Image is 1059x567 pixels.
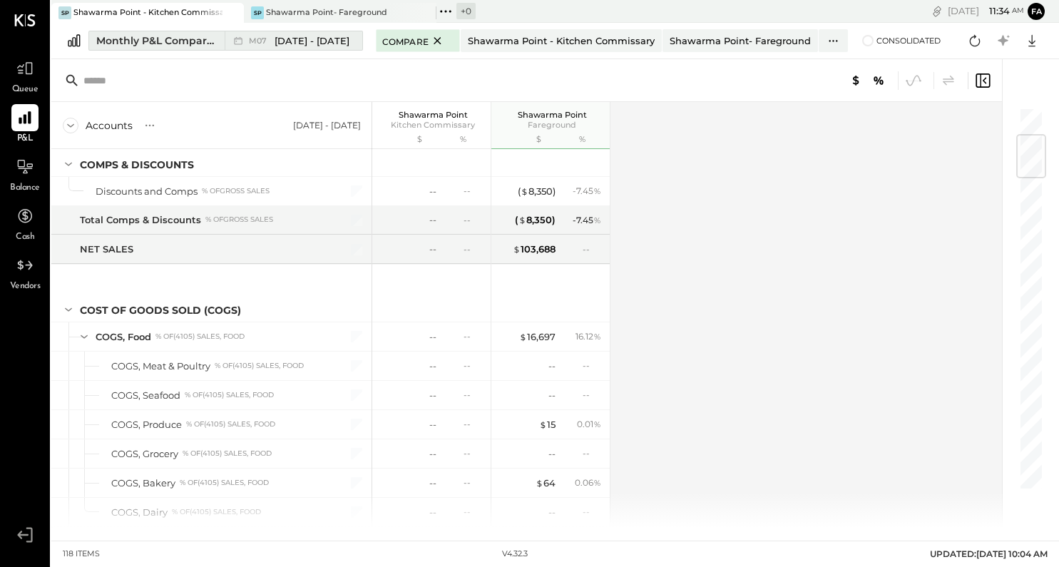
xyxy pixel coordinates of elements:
a: Vendors [1,252,49,293]
div: COGS, Meat & Poultry [111,359,210,373]
div: 103,688 [513,242,556,256]
span: 11 : 34 [981,4,1010,18]
div: COGS, Produce [111,418,182,431]
span: Fareground [528,120,576,130]
span: % [593,214,601,225]
div: ( 8,350 ) [515,213,556,227]
div: -- [429,389,436,402]
div: ( 8,350 ) [518,185,556,198]
div: -- [464,447,482,459]
div: -- [583,359,601,372]
span: P&L [17,133,34,145]
span: Balance [10,182,40,195]
div: % of (4105) Sales, Food [180,478,269,488]
div: % [440,134,486,145]
div: -- [583,389,601,401]
button: Shawarma Point- Fareground [662,29,818,52]
div: -- [464,418,482,430]
span: $ [518,214,526,225]
div: Shawarma Point- Fareground [266,7,387,19]
div: -- [429,185,436,198]
div: -- [429,330,436,344]
span: Vendors [10,280,41,293]
div: -- [464,214,482,226]
div: COGS, Food [96,330,151,344]
div: -- [429,242,436,256]
div: - 7.45 [573,214,601,227]
a: Queue [1,55,49,96]
span: am [1012,6,1024,16]
div: -- [464,476,482,489]
span: % [593,476,601,488]
span: UPDATED: [DATE] 10:04 AM [930,548,1048,559]
button: fa [1028,3,1045,20]
div: -- [429,476,436,490]
div: Accounts [86,118,133,133]
p: Shawarma Point [379,110,486,120]
div: -- [548,389,556,402]
div: COGS, Dairy [111,506,168,519]
div: COGS, Grocery [111,447,178,461]
div: SP [58,6,71,19]
a: Balance [1,153,49,195]
div: -- [429,506,436,519]
div: SP [251,6,264,19]
span: % [593,418,601,429]
p: Shawarma Point [498,110,605,120]
div: $ [498,134,556,145]
span: Compare [382,34,429,48]
span: % [593,330,601,342]
div: % [559,134,605,145]
div: v 4.32.3 [502,548,528,560]
div: 118 items [63,548,100,560]
div: + 0 [456,3,476,19]
span: $ [539,419,547,430]
div: 16.12 [575,330,601,343]
div: Shawarma Point - Kitchen Commissary [73,7,222,19]
div: % of GROSS SALES [202,186,270,196]
div: Discounts and Comps [96,185,198,198]
div: -- [429,447,436,461]
div: -- [464,185,482,197]
div: -- [464,506,482,518]
div: 16,697 [519,330,556,344]
div: -- [583,447,601,459]
div: [DATE] [948,4,1024,18]
span: Kitchen Commissary [391,120,475,130]
div: -- [464,389,482,401]
div: COGS, Seafood [111,389,180,402]
span: [DATE] - [DATE] [275,34,349,48]
div: -- [464,243,482,255]
div: NET SALES [80,242,133,256]
div: Monthly P&L Comparison [96,34,216,48]
div: -- [429,359,436,373]
div: % of (4105) Sales, Food [183,449,272,459]
div: [DATE] - [DATE] [293,119,361,131]
div: -- [548,447,556,461]
div: % of (4105) Sales, Food [215,361,304,371]
div: % of (4105) Sales, Food [155,332,245,342]
div: Shawarma Point - Kitchen Commissary [468,34,655,48]
span: Queue [12,83,39,96]
span: $ [519,331,527,342]
a: Cash [1,203,49,244]
div: -- [583,243,601,255]
div: % of (4105) Sales, Food [172,507,261,517]
div: -- [429,213,436,227]
span: % [593,185,601,196]
div: COGS, Bakery [111,476,175,490]
div: Comps & Discounts [80,158,194,172]
div: 15 [539,418,556,431]
div: -- [464,330,482,342]
div: Shawarma Point- Fareground [670,34,811,48]
div: 64 [536,476,556,490]
span: $ [521,185,528,197]
div: COST OF GOODS SOLD (COGS) [80,303,241,317]
span: Consolidated [876,36,941,46]
div: -- [464,359,482,372]
a: P&L [1,104,49,145]
div: -- [548,359,556,373]
div: -- [429,418,436,431]
span: $ [536,477,543,489]
span: Cash [16,231,34,244]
